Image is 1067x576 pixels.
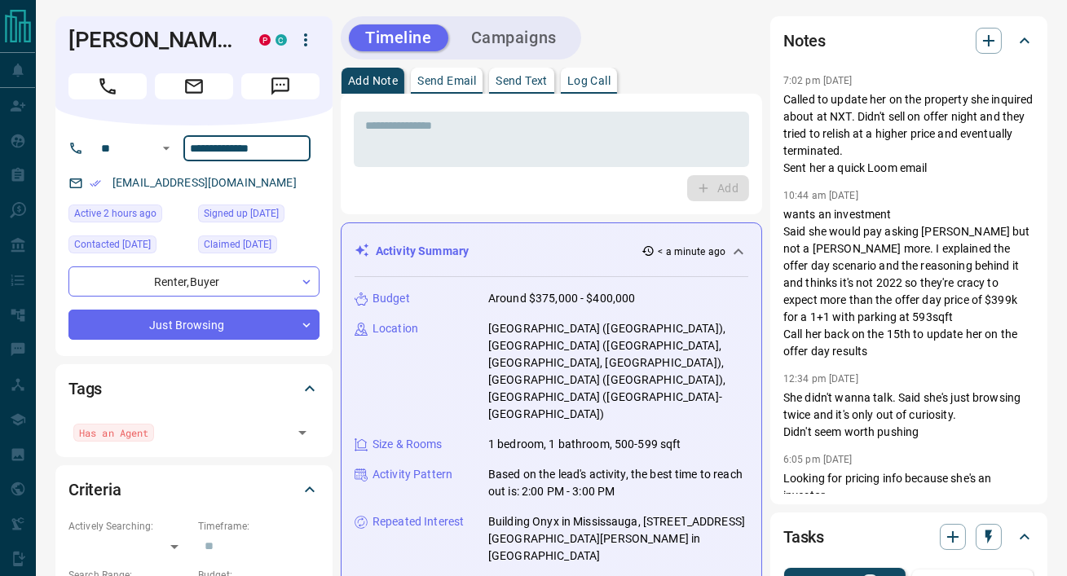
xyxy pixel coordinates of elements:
span: Claimed [DATE] [204,236,271,253]
p: Actively Searching: [68,519,190,534]
p: Add Note [348,75,398,86]
div: Fri Feb 05 2021 [198,204,320,227]
p: Log Call [567,75,611,86]
a: [EMAIL_ADDRESS][DOMAIN_NAME] [112,176,297,189]
h1: [PERSON_NAME] [68,27,235,53]
p: [GEOGRAPHIC_DATA] ([GEOGRAPHIC_DATA]), [GEOGRAPHIC_DATA] ([GEOGRAPHIC_DATA], [GEOGRAPHIC_DATA], [... [488,320,748,423]
div: Criteria [68,470,320,509]
p: 1 bedroom, 1 bathroom, 500-599 sqft [488,436,681,453]
h2: Tags [68,376,102,402]
div: Wed May 28 2025 [68,235,190,258]
span: Has an Agent [79,424,148,441]
div: Wed Aug 13 2025 [68,204,190,227]
div: Activity Summary< a minute ago [355,236,748,266]
p: She didn't wanna talk. Said she's just browsing twice and it's only out of curiosity. Didn't seem... [783,389,1034,441]
p: 10:44 am [DATE] [783,190,858,201]
span: Active 2 hours ago [74,205,157,222]
div: Just Browsing [68,310,320,340]
div: Tags [68,369,320,408]
p: wants an investment Said she would pay asking [PERSON_NAME] but not a [PERSON_NAME] more. I expla... [783,206,1034,360]
h2: Criteria [68,477,121,503]
span: Signed up [DATE] [204,205,279,222]
p: Activity Summary [376,243,469,260]
span: Call [68,73,147,99]
button: Campaigns [455,24,573,51]
span: Message [241,73,320,99]
p: Based on the lead's activity, the best time to reach out is: 2:00 PM - 3:00 PM [488,466,748,500]
p: 7:02 pm [DATE] [783,75,853,86]
h2: Tasks [783,524,824,550]
span: Contacted [DATE] [74,236,151,253]
button: Timeline [349,24,448,51]
div: Tue Aug 29 2023 [198,235,320,258]
div: Tasks [783,517,1034,556]
p: Send Text [496,75,548,86]
p: Called to update her on the property she inquired about at NXT. Didn't sell on offer night and th... [783,91,1034,177]
p: Send Email [417,75,476,86]
p: < a minute ago [658,244,725,259]
p: Activity Pattern [373,466,452,483]
p: 6:05 pm [DATE] [783,454,853,465]
div: Notes [783,21,1034,60]
p: Looking for pricing info because she's an investor Has an agent Uses the site to get info so she ... [783,470,1034,573]
p: Building Onyx in Mississauga, [STREET_ADDRESS][GEOGRAPHIC_DATA][PERSON_NAME] in [GEOGRAPHIC_DATA] [488,513,748,565]
h2: Notes [783,28,826,54]
p: Size & Rooms [373,436,443,453]
div: property.ca [259,34,271,46]
p: Around $375,000 - $400,000 [488,290,635,307]
div: Renter , Buyer [68,266,320,297]
span: Email [155,73,233,99]
button: Open [157,139,176,158]
p: Timeframe: [198,519,320,534]
div: condos.ca [276,34,287,46]
button: Open [291,421,314,444]
p: Repeated Interest [373,513,464,530]
p: Location [373,320,418,337]
p: 12:34 pm [DATE] [783,373,858,385]
p: Budget [373,290,410,307]
svg: Email Verified [90,178,101,189]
